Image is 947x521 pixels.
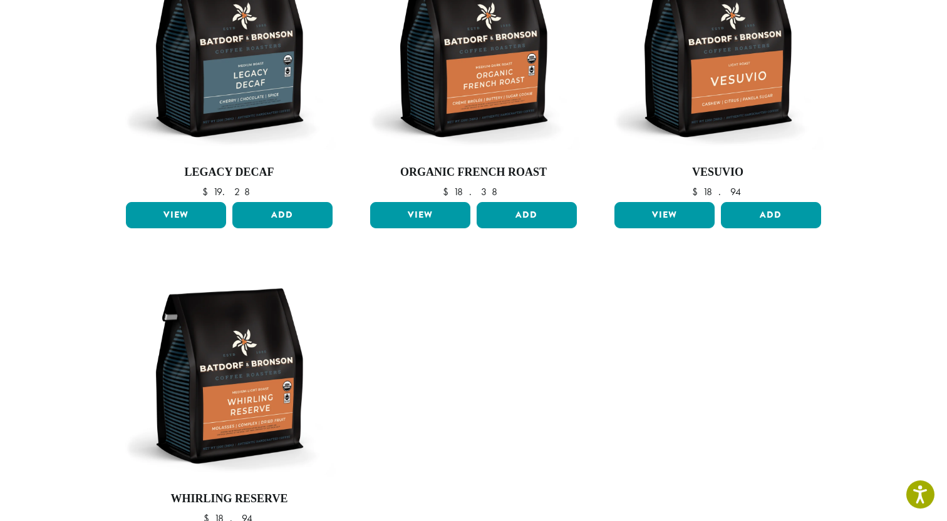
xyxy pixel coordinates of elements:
h4: Whirling Reserve [123,492,336,506]
button: Add [232,202,333,228]
bdi: 18.38 [443,185,504,198]
span: $ [443,185,453,198]
bdi: 18.94 [692,185,743,198]
button: Add [477,202,577,228]
a: View [370,202,470,228]
img: BB-12oz-FTO-Whirling-Reserve-Stock.webp [123,270,336,482]
span: $ [692,185,703,198]
a: View [126,202,226,228]
h4: Legacy Decaf [123,166,336,180]
span: $ [202,185,213,198]
h4: Vesuvio [611,166,824,180]
h4: Organic French Roast [367,166,580,180]
button: Add [721,202,821,228]
bdi: 19.28 [202,185,256,198]
a: View [614,202,715,228]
